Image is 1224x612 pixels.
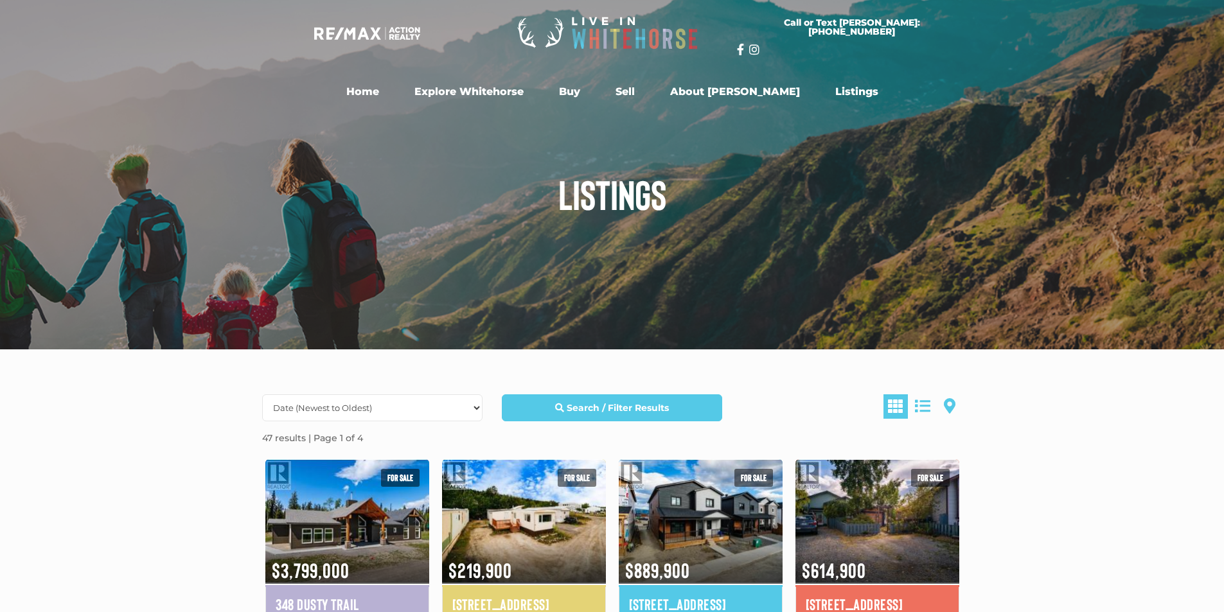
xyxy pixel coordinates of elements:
span: For sale [911,469,950,487]
a: Sell [606,79,644,105]
h1: Listings [253,173,972,214]
img: A-7 CAMBRAI PLACE, Whitehorse, Yukon [795,457,959,585]
a: Explore Whitehorse [405,79,533,105]
a: Search / Filter Results [502,394,722,421]
a: About [PERSON_NAME] [661,79,810,105]
span: For sale [381,469,420,487]
span: For sale [734,469,773,487]
a: Home [337,79,389,105]
a: Listings [826,79,888,105]
a: Call or Text [PERSON_NAME]: [PHONE_NUMBER] [737,10,967,44]
a: Buy [549,79,590,105]
span: $889,900 [619,541,783,584]
strong: 47 results | Page 1 of 4 [262,432,363,444]
span: $614,900 [795,541,959,584]
span: $219,900 [442,541,606,584]
span: $3,799,000 [265,541,429,584]
strong: Search / Filter Results [567,402,669,414]
img: 15-200 LOBIRD ROAD, Whitehorse, Yukon [442,457,606,585]
img: 33 WYVERN AVENUE, Whitehorse, Yukon [619,457,783,585]
img: 348 DUSTY TRAIL, Whitehorse North, Yukon [265,457,429,585]
span: For sale [558,469,596,487]
span: Call or Text [PERSON_NAME]: [PHONE_NUMBER] [752,18,952,36]
nav: Menu [259,79,966,105]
